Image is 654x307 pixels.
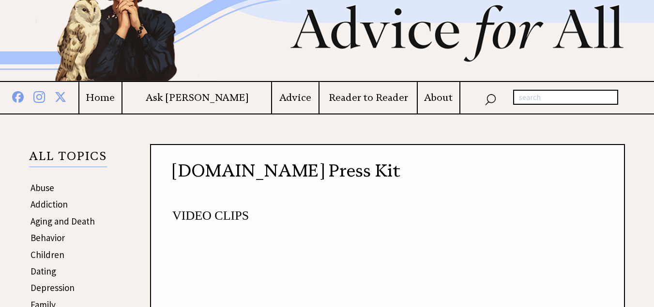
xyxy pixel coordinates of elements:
img: instagram%20blue.png [33,89,45,103]
a: Depression [30,282,75,293]
img: x%20blue.png [55,89,66,102]
p: ALL TOPICS [29,151,107,167]
a: Addiction [30,198,68,210]
a: About [418,92,459,104]
img: search_nav.png [485,92,496,106]
a: Ask [PERSON_NAME] [122,92,271,104]
div: VIDEO CLIPS [172,210,603,222]
a: Dating [30,265,56,277]
a: Behavior [30,232,65,243]
h2: [DOMAIN_NAME] Press Kit [172,159,603,182]
input: search [513,90,618,105]
img: facebook%20blue.png [12,89,24,103]
a: Abuse [30,182,54,194]
a: Advice [272,92,319,104]
a: Aging and Death [30,215,95,227]
a: Children [30,249,64,260]
a: Home [79,92,122,104]
a: Reader to Reader [319,92,417,104]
